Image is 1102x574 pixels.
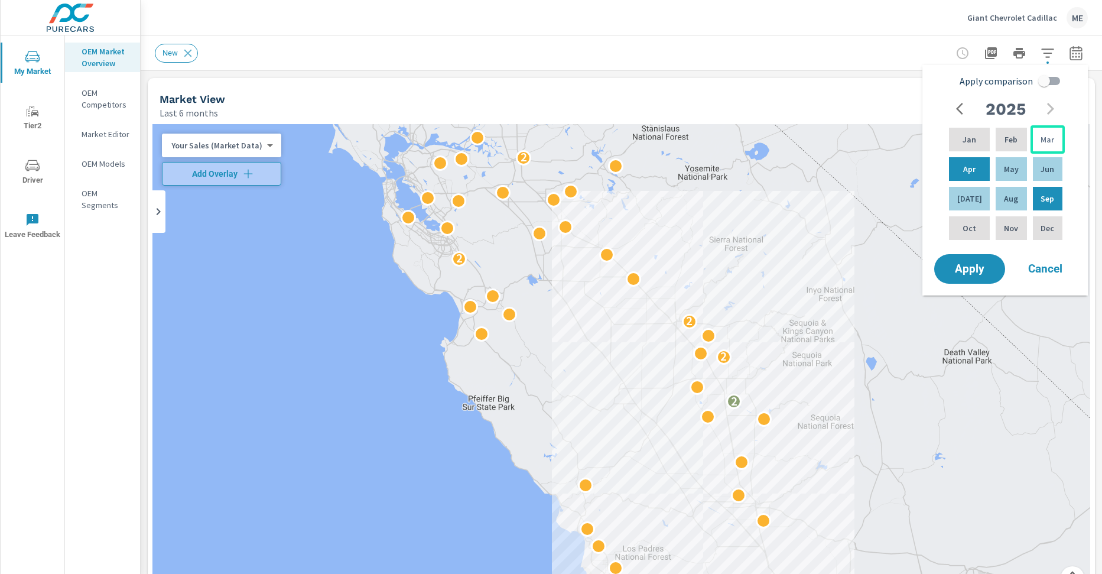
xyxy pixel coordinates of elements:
[946,264,993,274] span: Apply
[967,12,1057,23] p: Giant Chevrolet Cadillac
[1041,163,1054,175] p: Jun
[4,213,61,242] span: Leave Feedback
[65,43,140,72] div: OEM Market Overview
[1010,254,1081,284] button: Cancel
[1041,222,1054,234] p: Dec
[963,222,976,234] p: Oct
[82,87,131,111] p: OEM Competitors
[520,150,526,164] p: 2
[456,251,462,265] p: 2
[65,184,140,214] div: OEM Segments
[730,394,737,408] p: 2
[960,74,1033,88] span: Apply comparison
[1004,163,1019,175] p: May
[65,125,140,143] div: Market Editor
[162,140,272,151] div: Your Sales (Market Data)
[160,93,225,105] h5: Market View
[1004,193,1018,205] p: Aug
[160,106,218,120] p: Last 6 months
[82,158,131,170] p: OEM Models
[171,140,262,151] p: Your Sales (Market Data)
[720,349,727,364] p: 2
[686,314,693,328] p: 2
[65,155,140,173] div: OEM Models
[82,46,131,69] p: OEM Market Overview
[1,35,64,253] div: nav menu
[1067,7,1088,28] div: ME
[82,128,131,140] p: Market Editor
[82,187,131,211] p: OEM Segments
[1064,41,1088,65] button: Select Date Range
[1041,193,1054,205] p: Sep
[957,193,982,205] p: [DATE]
[1005,134,1018,145] p: Feb
[934,254,1005,284] button: Apply
[986,99,1026,119] h2: 2025
[1022,264,1069,274] span: Cancel
[4,50,61,79] span: My Market
[167,168,276,180] span: Add Overlay
[162,162,281,186] button: Add Overlay
[963,163,976,175] p: Apr
[1041,134,1054,145] p: Mar
[1004,222,1018,234] p: Nov
[963,134,976,145] p: Jan
[1036,41,1059,65] button: Apply Filters
[979,41,1003,65] button: "Export Report to PDF"
[65,84,140,113] div: OEM Competitors
[4,104,61,133] span: Tier2
[155,44,198,63] div: New
[4,158,61,187] span: Driver
[155,48,185,57] span: New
